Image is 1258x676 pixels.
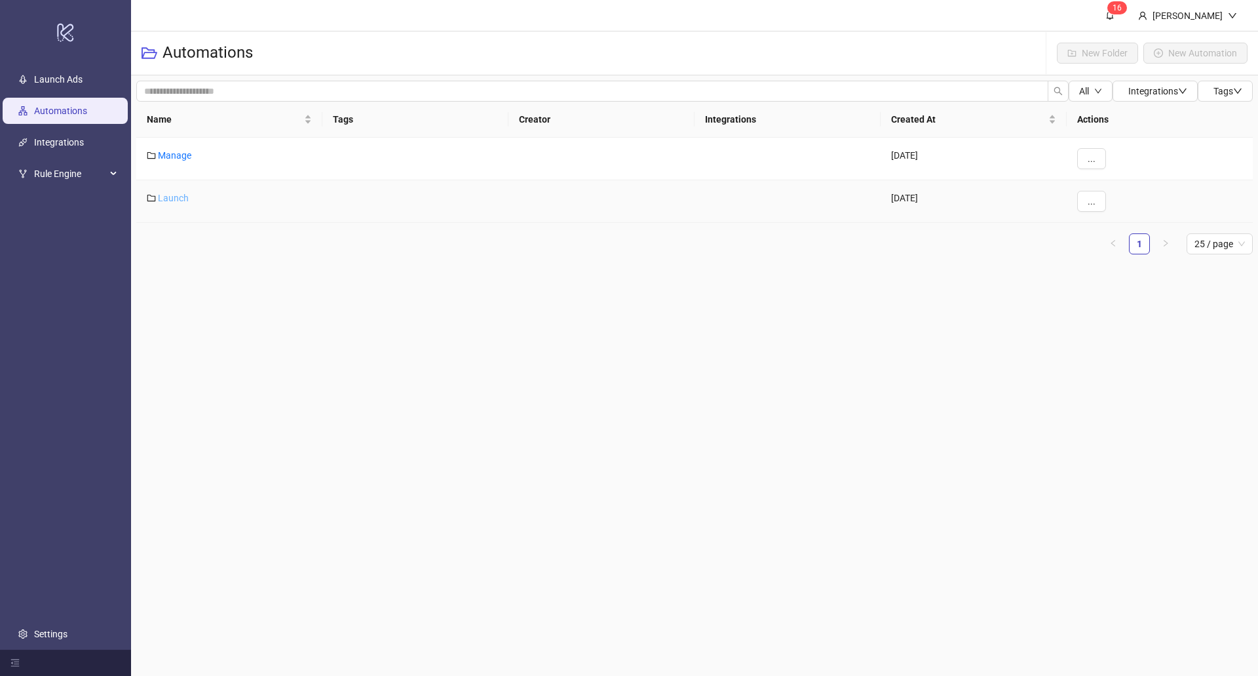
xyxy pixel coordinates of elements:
[142,45,157,61] span: folder-open
[1147,9,1228,23] div: [PERSON_NAME]
[162,43,253,64] h3: Automations
[1105,10,1115,20] span: bell
[1198,81,1253,102] button: Tagsdown
[1155,233,1176,254] button: right
[1113,3,1117,12] span: 1
[1103,233,1124,254] button: left
[10,658,20,667] span: menu-fold
[1103,233,1124,254] li: Previous Page
[1128,86,1187,96] span: Integrations
[1088,153,1096,164] span: ...
[158,150,191,161] a: Manage
[1107,1,1127,14] sup: 16
[1129,233,1150,254] li: 1
[34,74,83,85] a: Launch Ads
[1138,11,1147,20] span: user
[881,180,1067,223] div: [DATE]
[1155,233,1176,254] li: Next Page
[34,106,87,116] a: Automations
[1130,234,1149,254] a: 1
[508,102,695,138] th: Creator
[1079,86,1089,96] span: All
[1094,87,1102,95] span: down
[695,102,881,138] th: Integrations
[1109,239,1117,247] span: left
[881,138,1067,180] div: [DATE]
[1077,148,1106,169] button: ...
[1117,3,1122,12] span: 6
[1113,81,1198,102] button: Integrationsdown
[1143,43,1248,64] button: New Automation
[147,151,156,160] span: folder
[1228,11,1237,20] span: down
[34,629,67,639] a: Settings
[1178,87,1187,96] span: down
[1194,234,1245,254] span: 25 / page
[322,102,508,138] th: Tags
[891,112,1046,127] span: Created At
[1069,81,1113,102] button: Alldown
[147,193,156,203] span: folder
[1057,43,1138,64] button: New Folder
[1187,233,1253,254] div: Page Size
[34,161,106,187] span: Rule Engine
[1088,196,1096,207] span: ...
[147,112,301,127] span: Name
[1054,87,1063,96] span: search
[1233,87,1242,96] span: down
[18,169,28,178] span: fork
[34,137,84,148] a: Integrations
[1162,239,1170,247] span: right
[1077,191,1106,212] button: ...
[1067,102,1253,138] th: Actions
[1213,86,1242,96] span: Tags
[881,102,1067,138] th: Created At
[136,102,322,138] th: Name
[158,193,189,203] a: Launch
